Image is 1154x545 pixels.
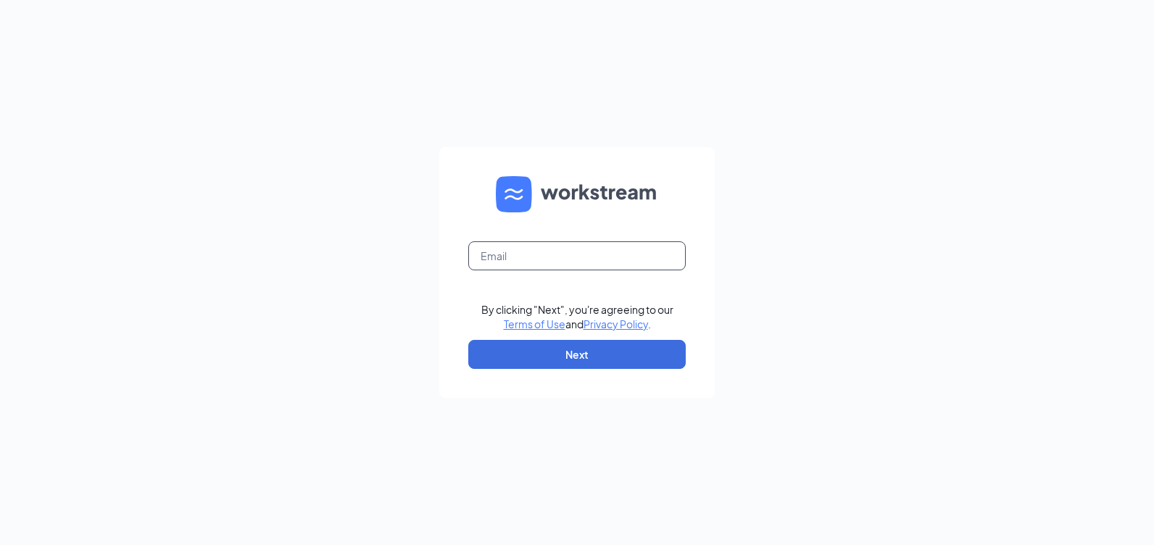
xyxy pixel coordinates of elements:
div: By clicking "Next", you're agreeing to our and . [481,302,673,331]
a: Privacy Policy [584,317,648,330]
img: WS logo and Workstream text [496,176,658,212]
input: Email [468,241,686,270]
a: Terms of Use [504,317,565,330]
button: Next [468,340,686,369]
